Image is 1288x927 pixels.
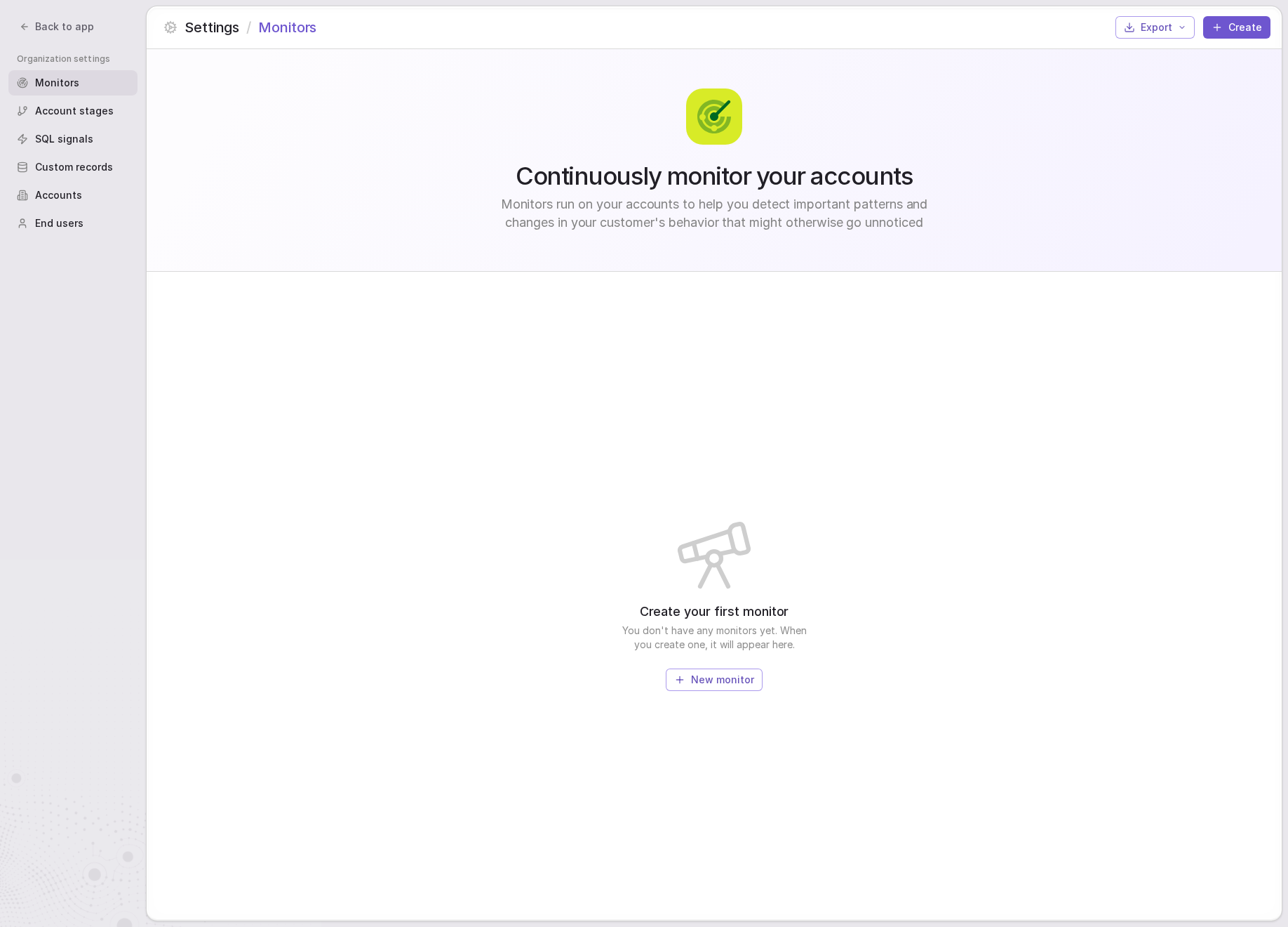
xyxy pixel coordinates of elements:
span: Custom records [35,160,113,174]
a: End users [8,211,137,236]
span: Monitors [258,18,316,37]
a: Monitors [8,70,137,96]
span: / [246,18,251,37]
a: Custom records [8,154,137,180]
span: Accounts [35,188,82,202]
span: Organization settings [17,53,137,65]
a: Accounts [8,183,137,208]
img: Signal [686,88,742,145]
button: Export [1115,16,1195,39]
a: SQL signals [8,126,137,152]
span: SQL signals [35,132,93,146]
span: Continuously monitor your accounts [516,162,913,190]
button: Create [1203,16,1270,39]
span: End users [35,216,83,230]
span: Monitors run on your accounts to help you detect important patterns and changes in your customer'... [487,195,941,232]
a: Account stages [8,98,137,124]
button: Back to app [11,17,102,37]
button: New monitor [666,669,763,691]
span: Account stages [35,104,114,118]
span: Settings [185,18,239,37]
span: Monitors [35,76,79,90]
span: You don't have any monitors yet. When you create one, it will appear here. [616,624,812,652]
span: Back to app [35,20,94,34]
span: Create your first monitor [640,603,789,621]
